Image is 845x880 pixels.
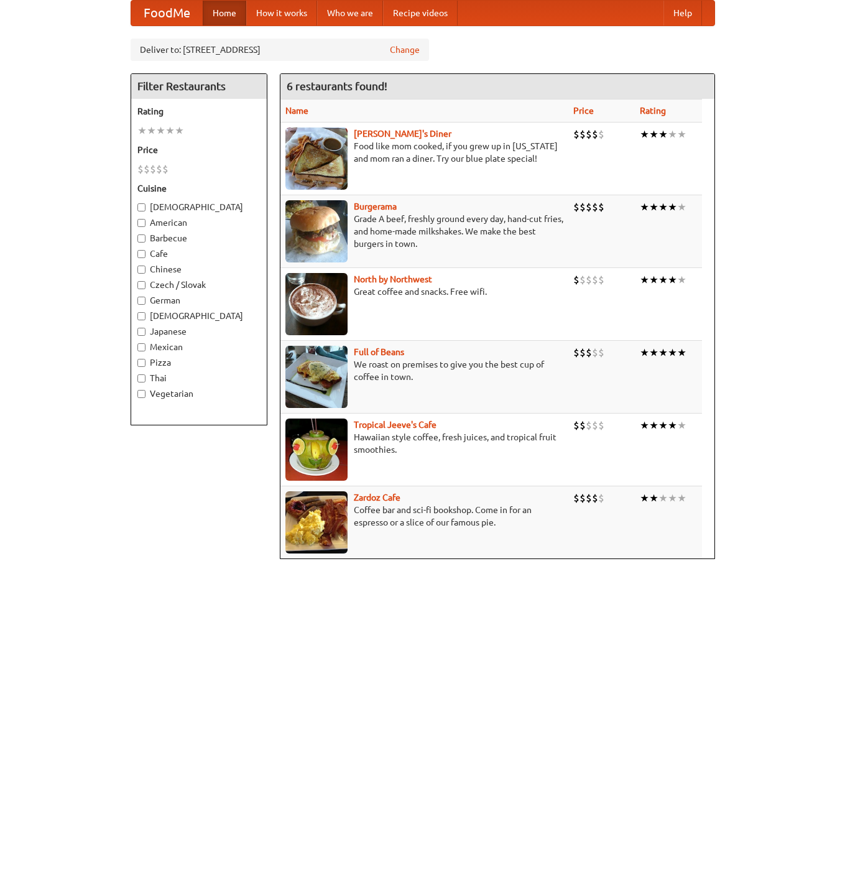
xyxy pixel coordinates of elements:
[586,419,592,432] li: $
[354,420,436,430] a: Tropical Jeeve's Cafe
[287,80,387,92] ng-pluralize: 6 restaurants found!
[573,491,579,505] li: $
[156,124,165,137] li: ★
[137,297,145,305] input: German
[668,491,677,505] li: ★
[137,341,261,353] label: Mexican
[137,294,261,307] label: German
[137,387,261,400] label: Vegetarian
[677,200,686,214] li: ★
[658,200,668,214] li: ★
[137,124,147,137] li: ★
[137,182,261,195] h5: Cuisine
[137,374,145,382] input: Thai
[573,200,579,214] li: $
[203,1,246,25] a: Home
[137,359,145,367] input: Pizza
[137,325,261,338] label: Japanese
[640,273,649,287] li: ★
[658,346,668,359] li: ★
[586,273,592,287] li: $
[658,273,668,287] li: ★
[640,491,649,505] li: ★
[677,127,686,141] li: ★
[640,200,649,214] li: ★
[592,200,598,214] li: $
[668,200,677,214] li: ★
[640,106,666,116] a: Rating
[285,127,348,190] img: sallys.jpg
[649,273,658,287] li: ★
[137,234,145,243] input: Barbecue
[677,419,686,432] li: ★
[573,346,579,359] li: $
[137,219,145,227] input: American
[246,1,317,25] a: How it works
[579,491,586,505] li: $
[147,124,156,137] li: ★
[640,419,649,432] li: ★
[598,419,604,432] li: $
[579,346,586,359] li: $
[658,419,668,432] li: ★
[317,1,383,25] a: Who we are
[144,162,150,176] li: $
[137,248,261,260] label: Cafe
[162,162,169,176] li: $
[285,273,348,335] img: north.jpg
[579,127,586,141] li: $
[592,346,598,359] li: $
[137,232,261,244] label: Barbecue
[668,346,677,359] li: ★
[649,346,658,359] li: ★
[137,312,145,320] input: [DEMOGRAPHIC_DATA]
[586,200,592,214] li: $
[150,162,156,176] li: $
[137,263,261,276] label: Chinese
[131,1,203,25] a: FoodMe
[354,201,397,211] a: Burgerama
[668,127,677,141] li: ★
[663,1,702,25] a: Help
[137,201,261,213] label: [DEMOGRAPHIC_DATA]
[285,213,563,250] p: Grade A beef, freshly ground every day, hand-cut fries, and home-made milkshakes. We make the bes...
[156,162,162,176] li: $
[586,491,592,505] li: $
[137,281,145,289] input: Czech / Slovak
[677,491,686,505] li: ★
[668,273,677,287] li: ★
[649,419,658,432] li: ★
[285,285,563,298] p: Great coffee and snacks. Free wifi.
[573,273,579,287] li: $
[579,273,586,287] li: $
[285,431,563,456] p: Hawaiian style coffee, fresh juices, and tropical fruit smoothies.
[579,200,586,214] li: $
[649,200,658,214] li: ★
[354,129,451,139] b: [PERSON_NAME]'s Diner
[586,127,592,141] li: $
[579,419,586,432] li: $
[573,106,594,116] a: Price
[137,105,261,118] h5: Rating
[649,127,658,141] li: ★
[592,491,598,505] li: $
[598,127,604,141] li: $
[354,347,404,357] a: Full of Beans
[640,346,649,359] li: ★
[137,310,261,322] label: [DEMOGRAPHIC_DATA]
[285,106,308,116] a: Name
[640,127,649,141] li: ★
[573,127,579,141] li: $
[285,346,348,408] img: beans.jpg
[383,1,458,25] a: Recipe videos
[285,140,563,165] p: Food like mom cooked, if you grew up in [US_STATE] and mom ran a diner. Try our blue plate special!
[573,419,579,432] li: $
[658,127,668,141] li: ★
[354,493,400,503] a: Zardoz Cafe
[586,346,592,359] li: $
[354,274,432,284] a: North by Northwest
